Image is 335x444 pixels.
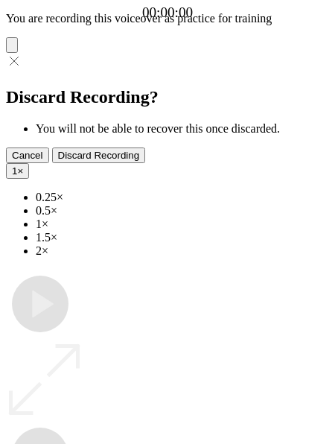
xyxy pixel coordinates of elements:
h2: Discard Recording? [6,87,329,107]
button: Discard Recording [52,148,146,163]
a: 00:00:00 [142,4,193,21]
button: Cancel [6,148,49,163]
li: 0.25× [36,191,329,204]
p: You are recording this voiceover as practice for training [6,12,329,25]
li: 1× [36,218,329,231]
span: 1 [12,165,17,177]
button: 1× [6,163,29,179]
li: 1.5× [36,231,329,244]
li: 2× [36,244,329,258]
li: You will not be able to recover this once discarded. [36,122,329,136]
li: 0.5× [36,204,329,218]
